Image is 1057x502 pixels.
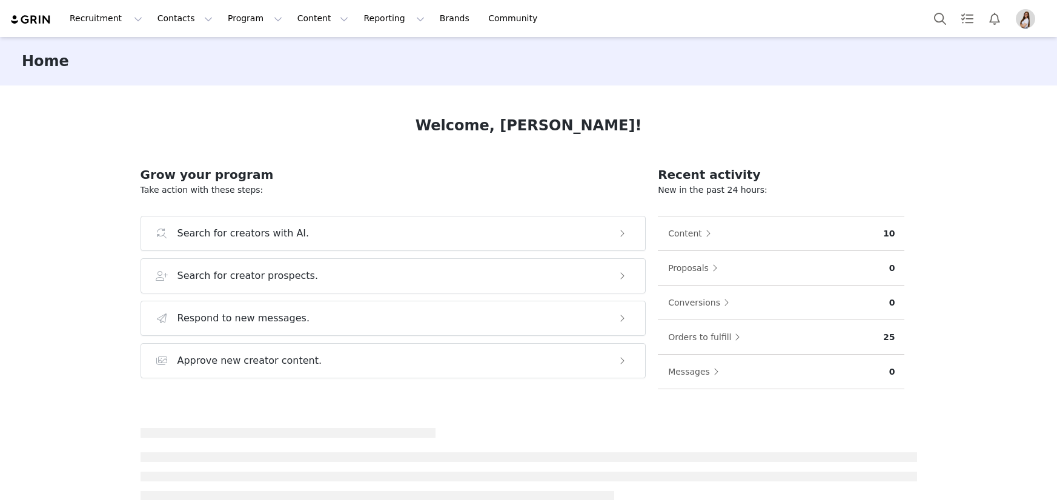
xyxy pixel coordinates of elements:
button: Program [220,5,290,32]
button: Search for creator prospects. [141,258,646,293]
button: Messages [668,362,725,381]
p: 0 [889,296,895,309]
button: Reporting [356,5,431,32]
h2: Recent activity [658,166,904,184]
p: New in the past 24 hours: [658,184,904,196]
h3: Respond to new messages. [177,311,310,326]
h3: Search for creator prospects. [177,269,319,283]
button: Proposals [668,258,724,278]
p: Take action with these steps: [141,184,646,196]
h1: Welcome, [PERSON_NAME]! [416,115,642,136]
p: 0 [889,366,895,378]
p: 0 [889,262,895,275]
button: Conversions [668,293,735,312]
p: 25 [883,331,895,344]
p: 10 [883,227,895,240]
a: Brands [432,5,480,32]
a: Tasks [954,5,981,32]
h3: Approve new creator content. [177,353,322,368]
button: Search for creators with AI. [141,216,646,251]
a: Community [481,5,550,32]
button: Approve new creator content. [141,343,646,378]
button: Notifications [981,5,1008,32]
button: Profile [1009,9,1047,28]
img: 7582a702-9f97-4d67-9b19-a4cb37983eda.png [1016,9,1035,28]
button: Respond to new messages. [141,301,646,336]
h3: Home [22,50,69,72]
button: Orders to fulfill [668,327,746,347]
button: Search [927,5,953,32]
h2: Grow your program [141,166,646,184]
h3: Search for creators with AI. [177,226,310,241]
img: grin logo [10,14,52,25]
button: Recruitment [62,5,150,32]
button: Content [668,224,717,243]
button: Contacts [150,5,220,32]
button: Content [290,5,356,32]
